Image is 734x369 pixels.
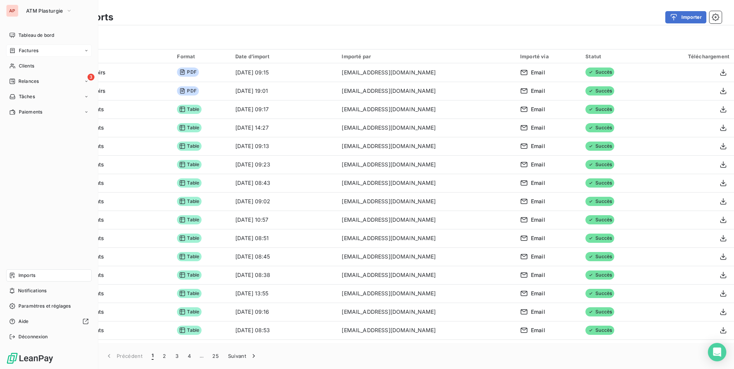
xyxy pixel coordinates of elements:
[520,53,576,59] div: Importé via
[177,178,202,188] span: Table
[585,68,614,77] span: Succès
[177,86,198,96] span: PDF
[19,109,42,115] span: Paiements
[177,234,202,243] span: Table
[231,211,337,229] td: [DATE] 10:57
[585,197,614,206] span: Succès
[585,234,614,243] span: Succès
[337,137,516,155] td: [EMAIL_ADDRESS][DOMAIN_NAME]
[231,339,337,358] td: [DATE] 08:44
[231,82,337,100] td: [DATE] 19:01
[152,352,154,360] span: 1
[177,289,202,298] span: Table
[337,192,516,211] td: [EMAIL_ADDRESS][DOMAIN_NAME]
[531,105,545,113] span: Email
[231,119,337,137] td: [DATE] 14:27
[231,192,337,211] td: [DATE] 09:02
[337,82,516,100] td: [EMAIL_ADDRESS][DOMAIN_NAME]
[177,53,226,59] div: Format
[19,63,34,69] span: Clients
[337,229,516,247] td: [EMAIL_ADDRESS][DOMAIN_NAME]
[337,247,516,266] td: [EMAIL_ADDRESS][DOMAIN_NAME]
[6,315,92,328] a: Aide
[177,252,202,261] span: Table
[585,307,614,316] span: Succès
[6,352,54,364] img: Logo LeanPay
[337,119,516,137] td: [EMAIL_ADDRESS][DOMAIN_NAME]
[177,105,202,114] span: Table
[18,78,39,85] span: Relances
[337,303,516,321] td: [EMAIL_ADDRESS][DOMAIN_NAME]
[531,161,545,168] span: Email
[585,142,614,151] span: Succès
[585,270,614,280] span: Succès
[531,179,545,187] span: Email
[177,68,198,77] span: PDF
[531,69,545,76] span: Email
[18,272,35,279] span: Imports
[231,100,337,119] td: [DATE] 09:17
[531,87,545,95] span: Email
[177,270,202,280] span: Table
[231,303,337,321] td: [DATE] 09:16
[231,155,337,174] td: [DATE] 09:23
[585,215,614,224] span: Succès
[18,318,29,325] span: Aide
[231,266,337,284] td: [DATE] 08:38
[337,321,516,339] td: [EMAIL_ADDRESS][DOMAIN_NAME]
[101,348,147,364] button: Précédent
[531,234,545,242] span: Email
[177,197,202,206] span: Table
[231,137,337,155] td: [DATE] 09:13
[337,284,516,303] td: [EMAIL_ADDRESS][DOMAIN_NAME]
[585,326,614,335] span: Succès
[177,123,202,132] span: Table
[342,53,511,59] div: Importé par
[708,343,726,361] div: Open Intercom Messenger
[18,333,48,340] span: Déconnexion
[531,142,545,150] span: Email
[18,287,46,294] span: Notifications
[337,266,516,284] td: [EMAIL_ADDRESS][DOMAIN_NAME]
[183,348,195,364] button: 4
[337,155,516,174] td: [EMAIL_ADDRESS][DOMAIN_NAME]
[585,160,614,169] span: Succès
[651,53,729,59] div: Téléchargement
[177,215,202,224] span: Table
[231,247,337,266] td: [DATE] 08:45
[231,229,337,247] td: [DATE] 08:51
[177,142,202,151] span: Table
[18,303,71,310] span: Paramètres et réglages
[337,63,516,82] td: [EMAIL_ADDRESS][DOMAIN_NAME]
[177,326,202,335] span: Table
[177,160,202,169] span: Table
[19,47,38,54] span: Factures
[158,348,170,364] button: 2
[531,271,545,279] span: Email
[337,211,516,229] td: [EMAIL_ADDRESS][DOMAIN_NAME]
[531,198,545,205] span: Email
[208,348,223,364] button: 25
[585,289,614,298] span: Succès
[147,348,158,364] button: 1
[531,308,545,316] span: Email
[531,124,545,132] span: Email
[195,350,208,362] span: …
[585,252,614,261] span: Succès
[37,53,168,60] div: Import
[665,11,706,23] button: Importer
[337,174,516,192] td: [EMAIL_ADDRESS][DOMAIN_NAME]
[585,178,614,188] span: Succès
[231,63,337,82] td: [DATE] 09:15
[88,74,94,81] span: 3
[231,174,337,192] td: [DATE] 08:43
[18,32,54,39] span: Tableau de bord
[223,348,262,364] button: Suivant
[337,339,516,358] td: [EMAIL_ADDRESS][DOMAIN_NAME]
[531,253,545,260] span: Email
[231,284,337,303] td: [DATE] 13:55
[531,290,545,297] span: Email
[585,123,614,132] span: Succès
[585,105,614,114] span: Succès
[171,348,183,364] button: 3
